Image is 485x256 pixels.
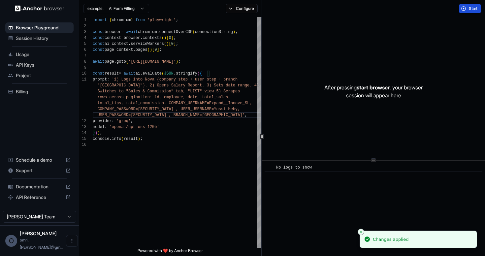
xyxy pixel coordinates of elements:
[93,18,107,22] span: import
[121,30,123,34] span: =
[157,30,159,34] span: .
[79,41,86,47] div: 5
[79,124,86,130] div: 13
[93,71,105,76] span: const
[112,119,114,123] span: :
[276,165,312,170] span: No logs to show
[87,6,104,11] span: example:
[16,157,63,163] span: Schedule a demo
[157,48,159,52] span: ]
[116,59,126,64] span: goto
[79,23,86,29] div: 2
[79,29,86,35] div: 3
[176,42,178,46] span: ;
[97,107,221,112] span: COMPANY_PASSWORD=[SECURITY_DATA] , USER_USERNAME=Yos
[100,131,102,135] span: ;
[97,89,216,94] span: Switches to "Sales & Commission" tab, "LIST" view.
[193,30,195,34] span: (
[131,119,133,123] span: ,
[268,164,271,171] span: ​
[459,4,481,13] button: Start
[124,36,140,40] span: browser
[126,30,138,34] span: await
[93,48,105,52] span: const
[131,18,133,22] span: }
[114,48,116,52] span: =
[16,88,71,95] span: Billing
[119,71,121,76] span: =
[112,137,121,141] span: info
[20,238,63,250] span: omri.baumer@gmail.com
[133,48,135,52] span: .
[124,71,136,76] span: await
[152,48,154,52] span: [
[143,36,162,40] span: contexts
[93,131,95,135] span: }
[174,42,176,46] span: ]
[79,59,86,65] div: 8
[97,83,242,88] span: "[GEOGRAPHIC_DATA]"). 2) Opens Salary Report. 3) Sets date ra
[197,71,200,76] span: (
[5,70,74,81] div: Project
[79,130,86,136] div: 14
[5,33,74,44] div: Session History
[162,71,164,76] span: (
[159,30,193,34] span: connectOverCDP
[469,6,478,11] span: Start
[79,65,86,71] div: 9
[176,71,197,76] span: stringify
[109,125,159,129] span: 'openai/gpt-oss-120b'
[138,248,203,256] span: Powered with ❤️ by Anchor Browser
[136,71,140,76] span: ai
[166,36,169,40] span: [
[357,84,390,91] span: start browser
[174,36,176,40] span: ;
[164,71,174,76] span: JSON
[16,167,63,174] span: Support
[16,35,71,42] span: Session History
[66,235,78,247] button: Open menu
[5,181,74,192] div: Documentation
[93,59,105,64] span: await
[109,18,112,22] span: {
[140,71,143,76] span: .
[112,77,231,82] span: '1) Logs into Nova (company step + user step + bra
[97,95,216,100] span: rows across pagination: id, employee, date, total_
[245,113,247,117] span: ,
[373,236,409,243] div: Changes applied
[114,59,116,64] span: .
[105,71,119,76] span: result
[93,119,112,123] span: provider
[16,24,71,31] span: Browser Playground
[79,71,86,77] div: 10
[109,137,112,141] span: .
[93,42,105,46] span: const
[93,125,105,129] span: model
[79,142,86,148] div: 16
[324,83,423,99] p: After pressing , your browser session will appear here
[171,42,174,46] span: 0
[162,36,164,40] span: (
[171,36,174,40] span: ]
[128,59,176,64] span: '[URL][DOMAIN_NAME]'
[109,42,112,46] span: =
[16,194,63,201] span: API Reference
[116,48,133,52] span: context
[5,165,74,176] div: Support
[5,235,17,247] div: O
[107,77,109,82] span: :
[231,77,238,82] span: nch
[176,18,178,22] span: ;
[105,48,114,52] span: page
[105,36,121,40] span: context
[226,4,258,13] button: Configure
[242,83,259,88] span: nge. 4)
[79,35,86,41] div: 4
[79,77,86,82] div: 11
[159,48,162,52] span: ;
[105,30,121,34] span: browser
[176,59,178,64] span: )
[105,42,109,46] span: ai
[216,101,252,106] span: and__Innove_SL,
[200,71,202,76] span: {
